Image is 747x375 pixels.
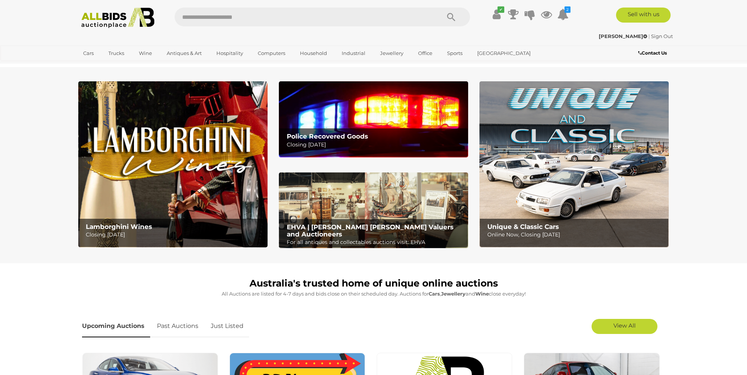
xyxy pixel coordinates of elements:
[479,81,669,247] img: Unique & Classic Cars
[413,47,437,59] a: Office
[86,230,263,239] p: Closing [DATE]
[82,315,150,337] a: Upcoming Auctions
[432,8,470,26] button: Search
[279,81,468,157] img: Police Recovered Goods
[295,47,332,59] a: Household
[287,133,368,140] b: Police Recovered Goods
[134,47,157,59] a: Wine
[78,81,268,247] a: Lamborghini Wines Lamborghini Wines Closing [DATE]
[648,33,650,39] span: |
[487,230,665,239] p: Online Now, Closing [DATE]
[479,81,669,247] a: Unique & Classic Cars Unique & Classic Cars Online Now, Closing [DATE]
[151,315,204,337] a: Past Auctions
[651,33,673,39] a: Sign Out
[279,172,468,248] a: EHVA | Evans Hastings Valuers and Auctioneers EHVA | [PERSON_NAME] [PERSON_NAME] Valuers and Auct...
[287,238,464,247] p: For all antiques and collectables auctions visit: EHVA
[441,291,466,297] strong: Jewellery
[599,33,647,39] strong: [PERSON_NAME]
[375,47,408,59] a: Jewellery
[287,223,453,238] b: EHVA | [PERSON_NAME] [PERSON_NAME] Valuers and Auctioneers
[491,8,502,21] a: ✔
[162,47,207,59] a: Antiques & Art
[211,47,248,59] a: Hospitality
[592,319,657,334] a: View All
[78,81,268,247] img: Lamborghini Wines
[287,140,464,149] p: Closing [DATE]
[638,49,669,57] a: Contact Us
[78,47,99,59] a: Cars
[497,6,504,13] i: ✔
[442,47,467,59] a: Sports
[599,33,648,39] a: [PERSON_NAME]
[564,6,571,13] i: 2
[638,50,667,56] b: Contact Us
[103,47,129,59] a: Trucks
[82,290,665,298] p: All Auctions are listed for 4-7 days and bids close on their scheduled day. Auctions for , and cl...
[82,278,665,289] h1: Australia's trusted home of unique online auctions
[86,223,152,230] b: Lamborghini Wines
[77,8,159,28] img: Allbids.com.au
[253,47,290,59] a: Computers
[475,291,489,297] strong: Wine
[337,47,370,59] a: Industrial
[613,322,636,329] span: View All
[487,223,559,230] b: Unique & Classic Cars
[279,172,468,248] img: EHVA | Evans Hastings Valuers and Auctioneers
[472,47,536,59] a: [GEOGRAPHIC_DATA]
[429,291,440,297] strong: Cars
[205,315,249,337] a: Just Listed
[279,81,468,157] a: Police Recovered Goods Police Recovered Goods Closing [DATE]
[557,8,569,21] a: 2
[616,8,671,23] a: Sell with us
